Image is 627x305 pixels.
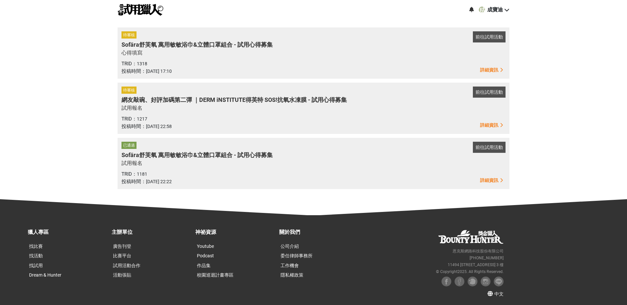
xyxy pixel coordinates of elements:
span: 投稿時間： [121,68,146,74]
div: 獵人專區 [28,228,108,236]
span: Sofära舒芙氧 萬用敏敏浴巾&立體口罩組合 - 試用心得募集 [121,151,273,159]
span: 試用報名 [121,159,142,167]
button: 前往試用活動 [473,142,506,153]
span: [DATE] 22:58 [146,124,172,129]
span: [DATE] 22:22 [146,179,172,184]
span: 投稿時間： [121,123,146,129]
small: © Copyright 2025 . All Rights Reserved. [436,269,504,274]
img: Plurk [468,277,477,286]
a: 找活動 [29,253,43,258]
small: [PHONE_NUMBER] [470,256,504,260]
small: 恩克斯網路科技股份有限公司 [453,249,504,253]
span: TRID： [121,116,137,122]
a: 找試用 [29,263,43,268]
span: 詳細資訊 [480,178,498,183]
a: 公司介紹 [281,244,299,249]
div: 成 [478,6,486,14]
span: 試用報名 [121,104,142,112]
a: 工作機會 [281,263,299,268]
a: 比賽平台 [113,253,131,258]
span: 待審核 [121,31,137,39]
span: 詳細資訊 [480,122,498,128]
span: TRID： [121,61,137,67]
span: 網友敲碗、好評加碼第二彈 ｜DERM iNSTITUTE得英特 SOS!抗氧水凍膜 - 試用心得募集 [121,95,347,104]
span: 投稿時間： [121,179,146,185]
img: Facebook [442,277,451,286]
span: [DATE] 17:10 [146,69,172,74]
span: TRID： [121,171,137,177]
a: Youtube [197,244,214,249]
img: 試用獵人 [118,4,163,16]
a: 試用活動合作 [113,263,140,268]
a: Podcast [197,253,214,258]
span: 1318 [137,61,147,66]
div: 神祕資源 [195,228,276,236]
button: 前往試用活動 [473,87,506,98]
a: 廣告刊登 [113,244,131,249]
div: 成寶迪 [487,6,503,14]
a: 獎金獵人 [438,230,504,244]
span: 中文 [494,291,504,297]
span: 心得填寫 [121,49,142,57]
img: Instagram [481,277,490,286]
a: 隱私權政策 [281,272,303,278]
img: Facebook [455,277,464,286]
button: 前往試用活動 [473,31,506,42]
img: LINE [494,277,504,286]
a: Dream & Hunter [29,272,61,278]
a: 委任律師事務所 [281,253,313,258]
span: 待審核 [121,87,137,94]
span: 詳細資訊 [480,67,498,72]
small: 11494 [STREET_ADDRESS] 3 樓 [448,263,504,267]
div: 主辦單位 [112,228,192,236]
a: 找比賽 [29,244,43,249]
a: 活動張貼 [113,272,131,278]
span: 1217 [137,116,147,121]
span: 1181 [137,171,147,177]
a: 校園巡迴計畫專區 [197,272,233,278]
span: 已通過 [121,142,137,149]
a: 作品集 [197,263,211,268]
span: Sofära舒芙氧 萬用敏敏浴巾&立體口罩組合 - 試用心得募集 [121,40,273,49]
div: 關於我們 [279,228,360,236]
